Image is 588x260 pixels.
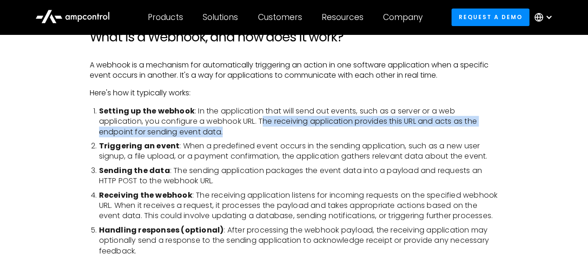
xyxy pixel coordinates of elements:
div: Company [383,12,423,22]
li: : In the application that will send out events, such as a server or a web application, you config... [99,106,499,137]
h2: What is a Webhook, and how does it work? [90,29,499,45]
div: Products [148,12,183,22]
div: Resources [322,12,363,22]
li: : When a predefined event occurs in the sending application, such as a new user signup, a file up... [99,141,499,162]
strong: Sending the data [99,165,170,176]
div: Customers [258,12,302,22]
li: : The sending application packages the event data into a payload and requests an HTTP POST to the... [99,166,499,187]
strong: Triggering an event [99,140,180,151]
div: Solutions [203,12,238,22]
strong: Handling responses (optional) [99,225,224,235]
strong: Receiving the webhook [99,190,192,200]
li: : The receiving application listens for incoming requests on the specified webhook URL. When it r... [99,190,499,221]
strong: Setting up the webhook [99,106,195,116]
p: A webhook is a mechanism for automatically triggering an action in one software application when ... [90,60,499,81]
li: : After processing the webhook payload, the receiving application may optionally send a response ... [99,225,499,256]
a: Request a demo [451,8,529,26]
p: Here's how it typically works: [90,88,499,98]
